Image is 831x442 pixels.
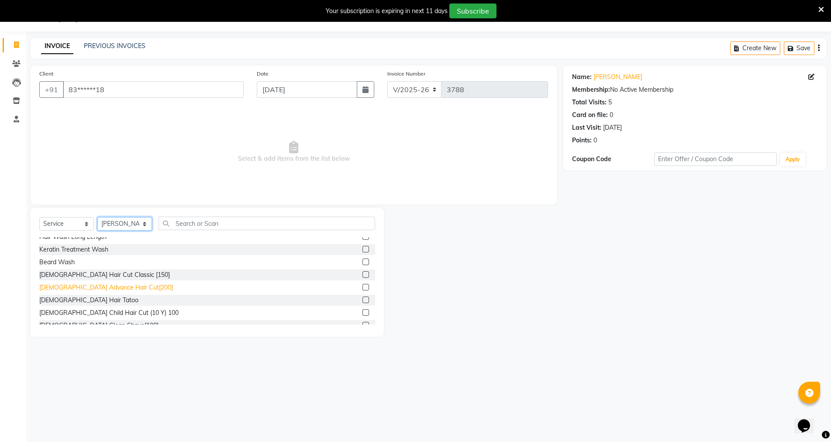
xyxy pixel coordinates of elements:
div: Card on file: [572,110,608,120]
div: 5 [608,98,612,107]
button: Subscribe [449,3,497,18]
iframe: chat widget [794,407,822,433]
div: [DEMOGRAPHIC_DATA] Child Hair Cut (10 Y) 100 [39,308,179,318]
div: Last Visit: [572,123,601,132]
div: [DEMOGRAPHIC_DATA] Hair Cut Classic [150] [39,270,170,280]
button: Save [784,41,814,55]
label: Invoice Number [387,70,425,78]
input: Enter Offer / Coupon Code [654,152,777,166]
div: Hair Wash Long Length [39,232,107,242]
div: Name: [572,73,592,82]
input: Search by Name/Mobile/Email/Code [63,81,244,98]
a: INVOICE [41,38,73,54]
div: Membership: [572,85,610,94]
div: Points: [572,136,592,145]
div: 0 [593,136,597,145]
a: PREVIOUS INVOICES [84,42,145,50]
div: 0 [610,110,613,120]
button: Create New [730,41,780,55]
div: [DEMOGRAPHIC_DATA] Clean Shave[100] [39,321,159,330]
a: [PERSON_NAME] [593,73,642,82]
div: [DEMOGRAPHIC_DATA] Advance Hair Cut[200] [39,283,173,292]
div: Your subscription is expiring in next 11 days [326,7,448,16]
div: [DATE] [603,123,622,132]
div: No Active Membership [572,85,818,94]
div: Keratin Treatment Wash [39,245,108,254]
button: Apply [780,153,805,166]
div: Coupon Code [572,155,654,164]
div: [DEMOGRAPHIC_DATA] Hair Tatoo [39,296,138,305]
button: +91 [39,81,64,98]
div: Total Visits: [572,98,607,107]
span: Select & add items from the list below [39,108,548,196]
label: Client [39,70,53,78]
label: Date [257,70,269,78]
div: Beard Wash [39,258,75,267]
input: Search or Scan [159,217,375,230]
